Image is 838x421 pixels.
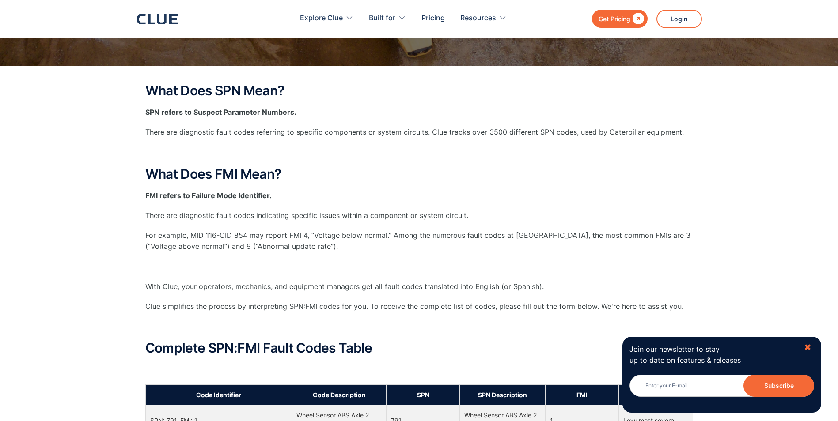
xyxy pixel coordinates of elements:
p: Join our newsletter to stay up to date on features & releases [629,344,796,366]
input: Enter your E-mail [629,375,814,397]
h2: What Does FMI Mean? [145,167,693,181]
a: Get Pricing [592,10,648,28]
div:  [630,13,644,24]
p: ‍ [145,261,693,272]
div: Resources [460,4,507,32]
strong: FMI refers to Failure Mode Identifier. [145,191,272,200]
p: ‍ [145,364,693,375]
div: Get Pricing [599,13,630,24]
div: ✖ [804,342,811,353]
p: ‍ [145,321,693,332]
th: Code Identifier [145,384,292,405]
p: For example, MID 116-CID 854 may report FMI 4, “Voltage below normal.” Among the numerous fault c... [145,230,693,252]
input: Subscribe [743,375,814,397]
th: SPN [387,384,460,405]
strong: SPN refers to Suspect Parameter Numbers. [145,108,296,117]
div: Built for [369,4,395,32]
p: There are diagnostic fault codes referring to specific components or system circuits. Clue tracks... [145,127,693,138]
form: Newsletter [629,375,814,406]
div: Built for [369,4,406,32]
h2: Complete SPN:FMI Fault Codes Table [145,341,693,355]
a: Login [656,10,702,28]
p: Clue simplifies the process by interpreting SPN:FMI codes for you. To receive the complete list o... [145,301,693,312]
th: FMI Description [618,384,693,405]
p: There are diagnostic fault codes indicating specific issues within a component or system circuit. [145,210,693,221]
th: SPN Description [460,384,546,405]
div: Explore Clue [300,4,353,32]
h2: What Does SPN Mean? [145,83,693,98]
div: Explore Clue [300,4,343,32]
p: With Clue, your operators, mechanics, and equipment managers get all fault codes translated into ... [145,281,693,292]
th: FMI [546,384,619,405]
th: Code Description [292,384,387,405]
p: ‍ [145,147,693,158]
div: Resources [460,4,496,32]
a: Pricing [421,4,445,32]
